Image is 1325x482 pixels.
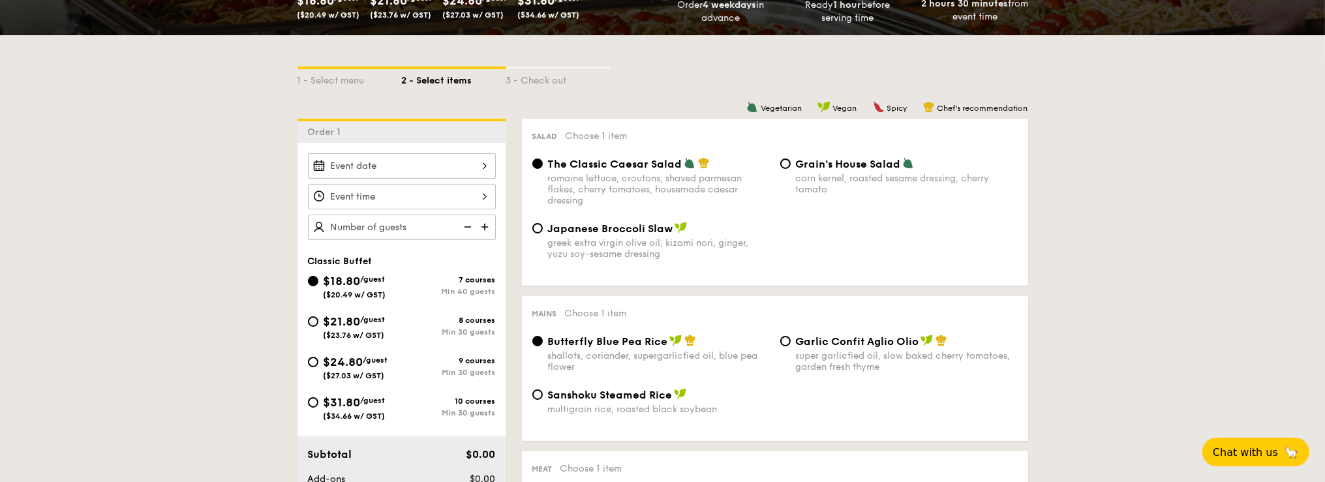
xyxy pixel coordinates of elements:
span: ($23.76 w/ GST) [324,331,385,340]
img: icon-vegetarian.fe4039eb.svg [902,157,914,169]
span: Subtotal [308,448,352,460]
div: multigrain rice, roasted black soybean [548,404,770,415]
input: Event date [308,153,496,179]
img: icon-vegetarian.fe4039eb.svg [684,157,695,169]
img: icon-reduce.1d2dbef1.svg [457,215,476,239]
span: ($34.66 w/ GST) [324,412,386,421]
div: Min 40 guests [402,287,496,296]
input: $18.80/guest($20.49 w/ GST)7 coursesMin 40 guests [308,276,318,286]
span: Garlic Confit Aglio Olio [796,335,919,348]
input: $31.80/guest($34.66 w/ GST)10 coursesMin 30 guests [308,397,318,408]
span: Vegetarian [761,104,802,113]
div: romaine lettuce, croutons, shaved parmesan flakes, cherry tomatoes, housemade caesar dressing [548,173,770,206]
input: Japanese Broccoli Slawgreek extra virgin olive oil, kizami nori, ginger, yuzu soy-sesame dressing [532,223,543,233]
span: Spicy [887,104,907,113]
img: icon-vegetarian.fe4039eb.svg [746,101,758,113]
div: 2 - Select items [402,69,506,87]
input: The Classic Caesar Saladromaine lettuce, croutons, shaved parmesan flakes, cherry tomatoes, house... [532,158,543,169]
span: 🦙 [1283,445,1299,460]
span: Choose 1 item [565,308,627,319]
input: Butterfly Blue Pea Riceshallots, coriander, supergarlicfied oil, blue pea flower [532,336,543,346]
span: Chef's recommendation [937,104,1028,113]
img: icon-spicy.37a8142b.svg [873,101,885,113]
img: icon-chef-hat.a58ddaea.svg [936,335,947,346]
span: ($34.66 w/ GST) [518,10,580,20]
div: Min 30 guests [402,408,496,417]
input: $24.80/guest($27.03 w/ GST)9 coursesMin 30 guests [308,357,318,367]
span: Grain's House Salad [796,158,901,170]
span: /guest [363,355,388,365]
span: ($27.03 w/ GST) [443,10,504,20]
span: Classic Buffet [308,256,373,267]
span: ($27.03 w/ GST) [324,371,385,380]
span: Sanshoku Steamed Rice [548,389,673,401]
span: /guest [361,315,386,324]
div: Min 30 guests [402,368,496,377]
div: corn kernel, roasted sesame dressing, cherry tomato [796,173,1018,195]
img: icon-vegan.f8ff3823.svg [675,222,688,233]
span: $24.80 [324,355,363,369]
div: 10 courses [402,397,496,406]
input: Number of guests [308,215,496,240]
div: 1 - Select menu [297,69,402,87]
span: The Classic Caesar Salad [548,158,682,170]
span: $18.80 [324,274,361,288]
span: $0.00 [466,448,495,460]
span: Salad [532,132,558,141]
span: /guest [361,396,386,405]
div: super garlicfied oil, slow baked cherry tomatoes, garden fresh thyme [796,350,1018,372]
span: ($20.49 w/ GST) [297,10,360,20]
input: Event time [308,184,496,209]
input: Garlic Confit Aglio Oliosuper garlicfied oil, slow baked cherry tomatoes, garden fresh thyme [780,336,791,346]
span: Mains [532,309,557,318]
div: shallots, coriander, supergarlicfied oil, blue pea flower [548,350,770,372]
span: Choose 1 item [566,130,628,142]
img: icon-vegan.f8ff3823.svg [669,335,682,346]
img: icon-chef-hat.a58ddaea.svg [923,101,935,113]
img: icon-chef-hat.a58ddaea.svg [698,157,710,169]
span: $31.80 [324,395,361,410]
img: icon-chef-hat.a58ddaea.svg [684,335,696,346]
span: Chat with us [1213,446,1278,459]
span: Japanese Broccoli Slaw [548,222,673,235]
div: greek extra virgin olive oil, kizami nori, ginger, yuzu soy-sesame dressing [548,237,770,260]
span: $21.80 [324,314,361,329]
div: 3 - Check out [506,69,611,87]
button: Chat with us🦙 [1202,438,1309,466]
div: Min 30 guests [402,327,496,337]
input: Grain's House Saladcorn kernel, roasted sesame dressing, cherry tomato [780,158,791,169]
img: icon-add.58712e84.svg [476,215,496,239]
span: /guest [361,275,386,284]
img: icon-vegan.f8ff3823.svg [674,388,687,400]
div: 8 courses [402,316,496,325]
img: icon-vegan.f8ff3823.svg [921,335,934,346]
img: icon-vegan.f8ff3823.svg [817,101,830,113]
div: 7 courses [402,275,496,284]
span: Choose 1 item [560,463,622,474]
input: Sanshoku Steamed Ricemultigrain rice, roasted black soybean [532,389,543,400]
span: ($20.49 w/ GST) [324,290,386,299]
input: $21.80/guest($23.76 w/ GST)8 coursesMin 30 guests [308,316,318,327]
span: Vegan [833,104,857,113]
span: ($23.76 w/ GST) [371,10,432,20]
div: 9 courses [402,356,496,365]
span: Order 1 [308,127,346,138]
span: Meat [532,464,553,474]
span: Butterfly Blue Pea Rice [548,335,668,348]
